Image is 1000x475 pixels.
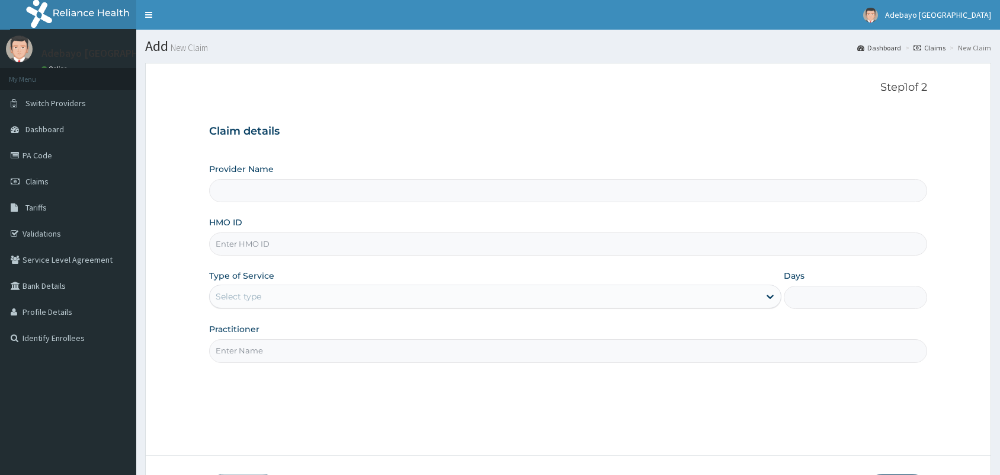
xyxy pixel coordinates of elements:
img: User Image [6,36,33,62]
div: Select type [216,291,261,302]
span: Switch Providers [25,98,86,109]
label: Type of Service [209,270,274,282]
span: Dashboard [25,124,64,135]
img: User Image [863,8,878,23]
label: HMO ID [209,216,242,228]
label: Provider Name [209,163,274,175]
a: Dashboard [857,43,901,53]
a: Claims [914,43,945,53]
label: Days [784,270,805,282]
h3: Claim details [209,125,927,138]
input: Enter Name [209,339,927,362]
span: Adebayo [GEOGRAPHIC_DATA] [885,9,991,20]
h1: Add [145,39,991,54]
label: Practitioner [209,323,259,335]
span: Tariffs [25,202,47,213]
span: Claims [25,176,49,187]
li: New Claim [947,43,991,53]
input: Enter HMO ID [209,232,927,256]
small: New Claim [168,43,208,52]
p: Adebayo [GEOGRAPHIC_DATA] [41,48,182,59]
a: Online [41,65,70,73]
p: Step 1 of 2 [209,81,927,94]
